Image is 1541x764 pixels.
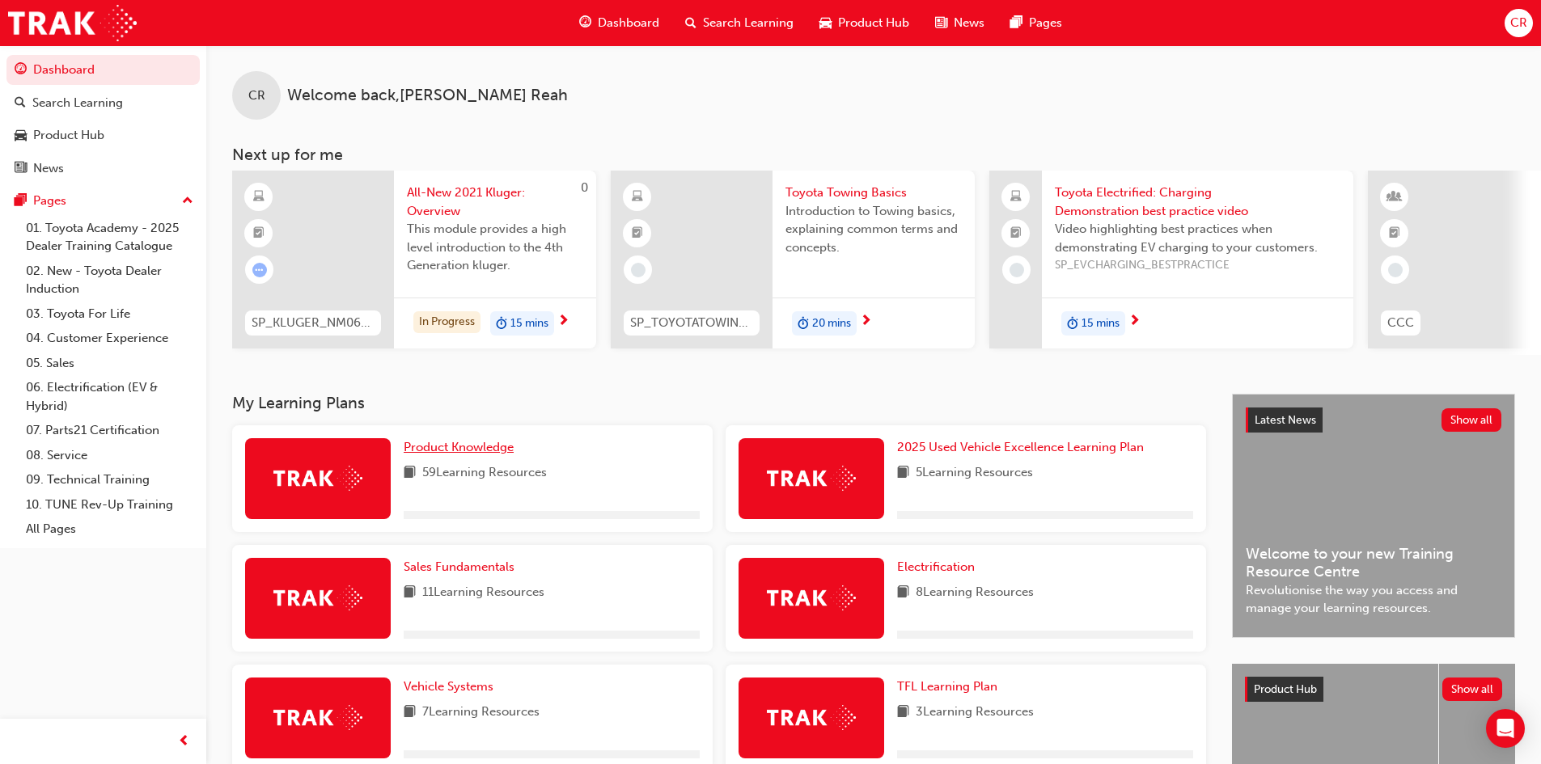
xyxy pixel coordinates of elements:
div: Product Hub [33,126,104,145]
div: News [33,159,64,178]
span: booktick-icon [253,223,265,244]
span: duration-icon [496,313,507,334]
span: Welcome to your new Training Resource Centre [1246,545,1501,581]
span: booktick-icon [1010,223,1022,244]
a: TFL Learning Plan [897,677,1004,696]
div: Pages [33,192,66,210]
a: Vehicle Systems [404,677,500,696]
span: All-New 2021 Kluger: Overview [407,184,583,220]
a: Latest NewsShow allWelcome to your new Training Resource CentreRevolutionise the way you access a... [1232,394,1515,638]
a: car-iconProduct Hub [806,6,922,40]
button: CR [1505,9,1533,37]
a: Product HubShow all [1245,677,1502,703]
span: learningRecordVerb_NONE-icon [1010,263,1024,277]
span: 3 Learning Resources [916,703,1034,723]
span: duration-icon [798,313,809,334]
span: learningRecordVerb_ATTEMPT-icon [252,263,267,277]
img: Trak [273,585,362,610]
span: 11 Learning Resources [422,583,544,603]
a: Latest NewsShow all [1246,407,1501,433]
span: 8 Learning Resources [916,583,1034,603]
a: news-iconNews [922,6,997,40]
a: 10. TUNE Rev-Up Training [19,492,200,517]
span: book-icon [404,703,416,723]
span: news-icon [15,162,27,176]
span: 2025 Used Vehicle Excellence Learning Plan [897,440,1144,454]
a: 09. Technical Training [19,467,200,492]
span: news-icon [935,13,947,33]
span: book-icon [897,463,909,483]
span: Vehicle Systems [404,679,493,694]
span: Pages [1029,14,1062,32]
h3: Next up for me [206,146,1541,164]
button: Show all [1442,408,1502,432]
span: search-icon [15,96,26,111]
span: 20 mins [812,314,851,333]
span: Product Hub [1254,682,1317,696]
button: Pages [6,186,200,216]
a: SP_TOYOTATOWING_0424Toyota Towing BasicsIntroduction to Towing basics, explaining common terms an... [611,171,975,348]
span: next-icon [1128,314,1141,329]
div: Search Learning [32,94,123,112]
span: Product Knowledge [404,440,514,454]
span: 15 mins [1082,314,1120,333]
span: learningResourceType_ELEARNING-icon [632,187,643,208]
span: Introduction to Towing basics, explaining common terms and concepts. [785,202,962,257]
a: Toyota Electrified: Charging Demonstration best practice videoVideo highlighting best practices w... [989,171,1353,348]
span: guage-icon [15,63,27,78]
span: CR [1510,14,1527,32]
span: Latest News [1255,413,1316,427]
span: 7 Learning Resources [422,703,540,723]
span: Video highlighting best practices when demonstrating EV charging to your customers. [1055,220,1340,256]
a: pages-iconPages [997,6,1075,40]
a: Search Learning [6,88,200,118]
a: Sales Fundamentals [404,558,521,576]
span: Welcome back , [PERSON_NAME] Reah [287,87,568,105]
a: 01. Toyota Academy - 2025 Dealer Training Catalogue [19,216,200,259]
span: up-icon [182,191,193,212]
span: Toyota Towing Basics [785,184,962,202]
span: book-icon [404,583,416,603]
span: SP_TOYOTATOWING_0424 [630,314,753,332]
img: Trak [767,466,856,491]
span: 15 mins [510,314,548,333]
span: booktick-icon [632,223,643,244]
img: Trak [767,705,856,730]
span: Sales Fundamentals [404,559,514,574]
span: TFL Learning Plan [897,679,997,694]
span: duration-icon [1067,313,1078,334]
span: laptop-icon [1010,187,1022,208]
a: 0SP_KLUGER_NM0621_EL01All-New 2021 Kluger: OverviewThis module provides a high level introduction... [232,171,596,348]
a: search-iconSearch Learning [672,6,806,40]
a: Product Knowledge [404,438,520,457]
a: 07. Parts21 Certification [19,418,200,443]
span: Electrification [897,559,975,574]
h3: My Learning Plans [232,394,1206,412]
span: 59 Learning Resources [422,463,547,483]
img: Trak [273,466,362,491]
span: prev-icon [178,732,190,752]
a: Electrification [897,558,981,576]
a: 06. Electrification (EV & Hybrid) [19,375,200,418]
span: CR [248,87,265,105]
span: Search Learning [703,14,794,32]
span: search-icon [685,13,696,33]
span: SP_EVCHARGING_BESTPRACTICE [1055,256,1340,275]
button: DashboardSearch LearningProduct HubNews [6,52,200,186]
span: learningResourceType_ELEARNING-icon [253,187,265,208]
a: Trak [8,5,137,41]
span: CCC [1387,314,1414,332]
span: Product Hub [838,14,909,32]
span: learningRecordVerb_NONE-icon [631,263,646,277]
span: pages-icon [1010,13,1022,33]
span: learningRecordVerb_NONE-icon [1388,263,1403,277]
div: In Progress [413,311,481,333]
span: car-icon [819,13,832,33]
span: guage-icon [579,13,591,33]
span: 0 [581,180,588,195]
img: Trak [767,585,856,610]
a: 2025 Used Vehicle Excellence Learning Plan [897,438,1150,457]
a: guage-iconDashboard [566,6,672,40]
a: 03. Toyota For Life [19,302,200,327]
